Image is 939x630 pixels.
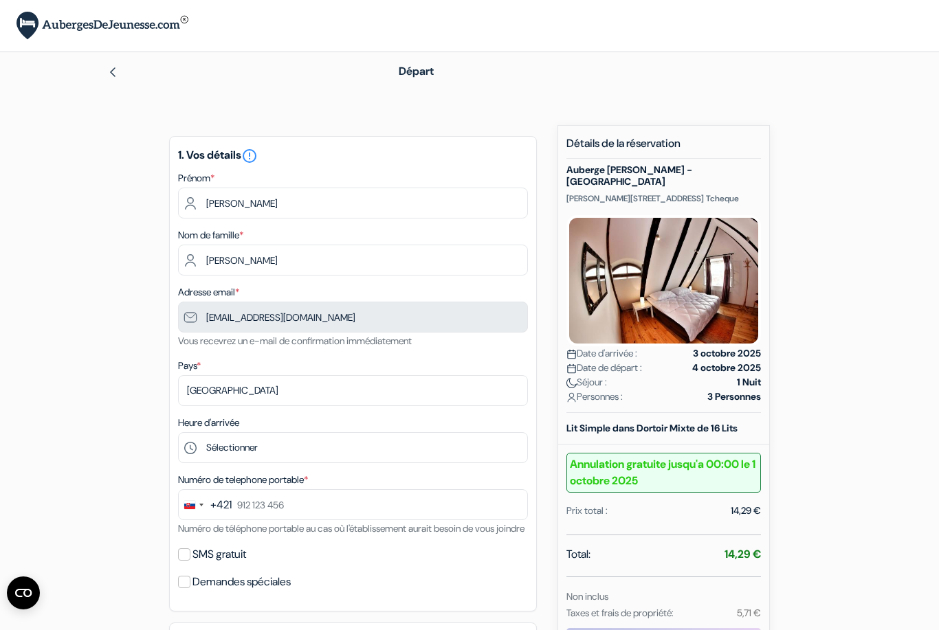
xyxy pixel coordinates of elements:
[737,375,761,390] strong: 1 Nuit
[178,228,243,243] label: Nom de famille
[707,390,761,404] strong: 3 Personnes
[731,504,761,518] div: 14,29 €
[566,349,577,359] img: calendar.svg
[566,392,577,403] img: user_icon.svg
[241,148,258,162] a: error_outline
[566,607,674,619] small: Taxes et frais de propriété:
[566,164,761,188] h5: Auberge [PERSON_NAME] - [GEOGRAPHIC_DATA]
[178,285,239,300] label: Adresse email
[566,137,761,159] h5: Détails de la réservation
[178,522,524,535] small: Numéro de téléphone portable au cas où l'établissement aurait besoin de vous joindre
[566,361,642,375] span: Date de départ :
[178,335,412,347] small: Vous recevrez un e-mail de confirmation immédiatement
[178,359,201,373] label: Pays
[566,390,623,404] span: Personnes :
[210,497,232,513] div: +421
[566,375,607,390] span: Séjour :
[692,361,761,375] strong: 4 octobre 2025
[566,422,738,434] b: Lit Simple dans Dortoir Mixte de 16 Lits
[178,473,308,487] label: Numéro de telephone portable
[107,67,118,78] img: left_arrow.svg
[179,490,232,519] button: Change country, selected Slovakia (+421)
[178,188,528,218] input: Entrez votre prénom
[178,416,239,430] label: Heure d'arrivée
[178,302,528,333] input: Entrer adresse e-mail
[178,245,528,275] input: Entrer le nom de famille
[566,193,761,204] p: [PERSON_NAME][STREET_ADDRESS] Tcheque
[566,363,577,374] img: calendar.svg
[241,148,258,164] i: error_outline
[725,547,761,561] strong: 14,29 €
[7,576,40,609] button: Ouvrir le widget CMP
[566,504,608,518] div: Prix total :
[737,607,761,619] small: 5,71 €
[192,572,291,592] label: Demandes spéciales
[178,489,528,520] input: 912 123 456
[192,545,246,564] label: SMS gratuit
[566,453,761,493] b: Annulation gratuite jusqu'a 00:00 le 1 octobre 2025
[16,12,188,40] img: AubergesDeJeunesse.com
[178,148,528,164] h5: 1. Vos détails
[566,346,637,361] span: Date d'arrivée :
[566,546,590,563] span: Total:
[693,346,761,361] strong: 3 octobre 2025
[178,171,214,185] label: Prénom
[399,64,434,78] span: Départ
[566,378,577,388] img: moon.svg
[566,590,608,603] small: Non inclus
